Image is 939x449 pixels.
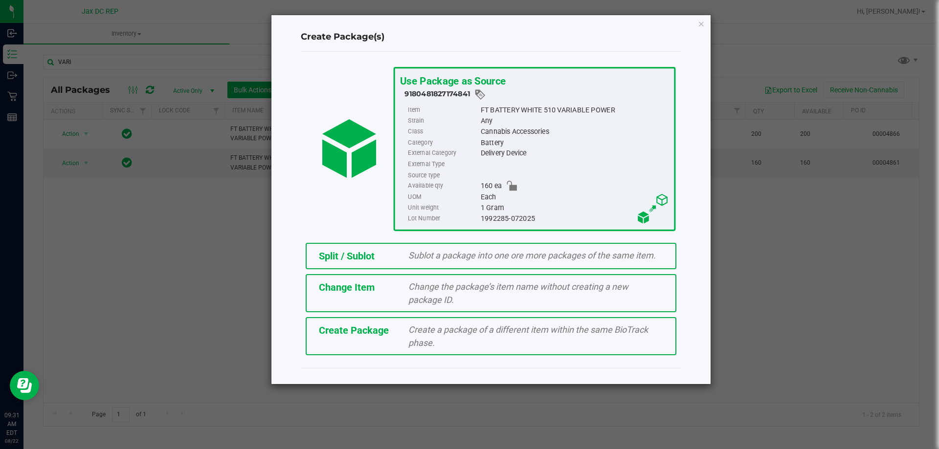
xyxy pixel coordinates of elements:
label: External Category [408,148,478,159]
label: Item [408,105,478,115]
span: 160 ea [480,181,501,192]
label: UOM [408,192,478,202]
label: Source type [408,170,478,181]
span: Split / Sublot [319,250,375,262]
span: Change the package’s item name without creating a new package ID. [408,281,628,305]
div: Delivery Device [480,148,669,159]
label: Category [408,137,478,148]
div: 1 Gram [480,202,669,213]
label: Available qty [408,181,478,192]
div: 1992285-072025 [480,213,669,224]
label: External Type [408,159,478,170]
label: Strain [408,115,478,126]
span: Create Package [319,324,389,336]
iframe: Resource center [10,371,39,400]
label: Unit weight [408,202,478,213]
div: Cannabis Accessories [480,127,669,137]
div: FT BATTERY WHITE 510 VARIABLE POWER [480,105,669,115]
h4: Create Package(s) [301,31,681,43]
span: Sublot a package into one ore more packages of the same item. [408,250,656,260]
div: Battery [480,137,669,148]
span: Create a package of a different item within the same BioTrack phase. [408,324,648,348]
div: 9180481827174841 [404,88,669,101]
div: Any [480,115,669,126]
span: Change Item [319,281,375,293]
span: Use Package as Source [400,75,505,87]
div: Each [480,192,669,202]
label: Lot Number [408,213,478,224]
label: Class [408,127,478,137]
